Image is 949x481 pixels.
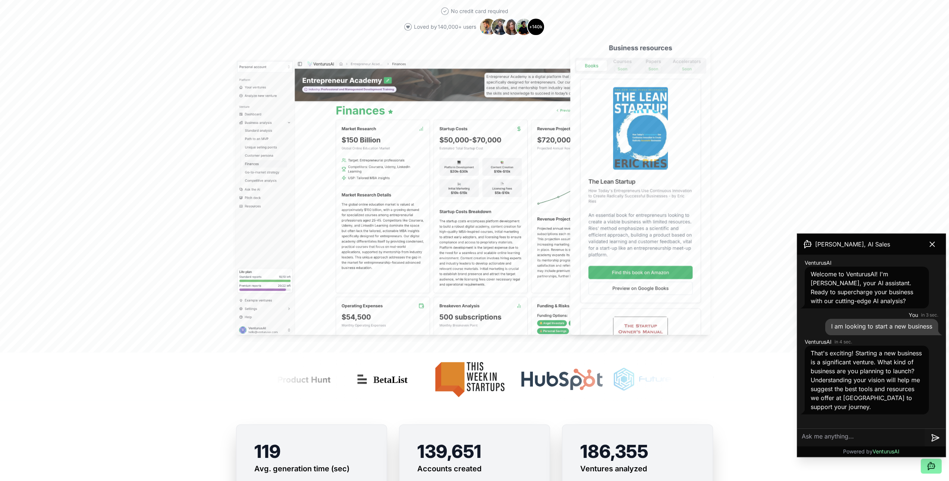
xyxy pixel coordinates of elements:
img: Hubspot [516,368,597,391]
span: You [909,311,918,319]
img: Avatar 4 [515,18,533,36]
h3: Avg. generation time (sec) [254,463,349,474]
h3: Accounts created [417,463,481,474]
span: VenturusAI [805,338,832,346]
img: Betalist [346,368,413,391]
img: There's an AI for that [705,356,800,403]
span: That's exciting! Starting a new business is a significant venture. What kind of business are you ... [811,349,922,411]
span: VenturusAI [873,448,899,455]
span: 186,355 [580,440,648,462]
img: Avatar 3 [503,18,521,36]
img: Product Hunt [233,356,340,403]
span: 139,651 [417,440,481,462]
h3: Ventures analyzed [580,463,647,474]
p: Powered by [843,448,899,455]
time: in 3 sec. [921,312,938,318]
span: 119 [254,440,281,462]
span: [PERSON_NAME], AI Sales [815,240,890,249]
span: I am looking to start a new business [831,323,932,330]
img: This Week in Startups [419,356,510,403]
span: Welcome to VenturusAI! I'm [PERSON_NAME], your AI assistant. Ready to supercharge your business w... [811,270,913,305]
span: VenturusAI [805,259,832,267]
img: Avatar 1 [479,18,497,36]
img: Futuretools [603,356,699,403]
time: in 4 sec. [835,339,852,345]
img: Avatar 2 [491,18,509,36]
